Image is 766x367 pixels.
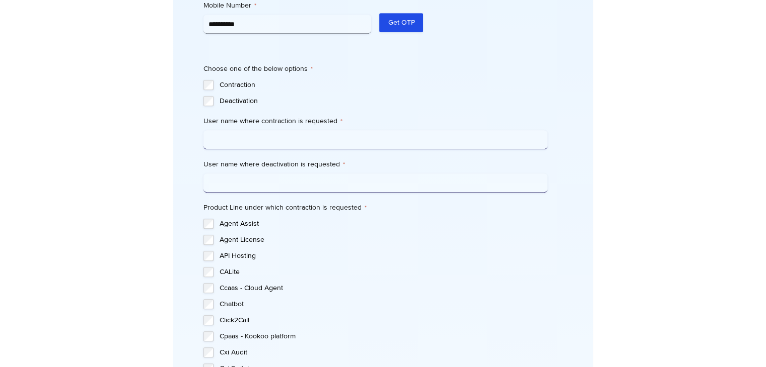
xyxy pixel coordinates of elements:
legend: Choose one of the below options [203,64,313,74]
label: Ccaas - Cloud Agent [220,283,547,293]
label: CALite [220,267,547,277]
label: Chatbot [220,299,547,309]
label: Mobile Number [203,1,372,11]
label: Click2Call [220,315,547,325]
label: Deactivation [220,96,547,106]
legend: Product Line under which contraction is requested [203,203,367,213]
label: Agent Assist [220,219,547,229]
label: API Hosting [220,251,547,261]
label: Agent License [220,235,547,245]
button: Get OTP [379,13,423,32]
label: User name where contraction is requested [203,116,547,126]
label: User name where deactivation is requested [203,159,547,169]
label: Cpaas - Kookoo platform [220,331,547,341]
label: Contraction [220,80,547,90]
label: Cxi Audit [220,347,547,357]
